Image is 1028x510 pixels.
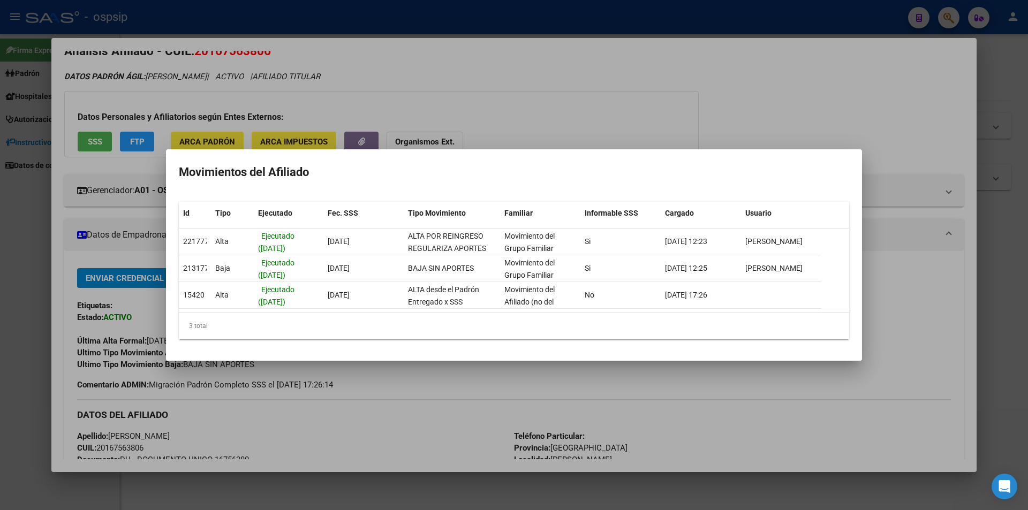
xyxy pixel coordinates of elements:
span: Movimiento del Grupo Familiar [504,232,555,253]
span: [DATE] 12:25 [665,264,707,272]
span: Movimiento del Grupo Familiar [504,258,555,279]
datatable-header-cell: Tipo Movimiento [404,202,500,225]
datatable-header-cell: Id [179,202,211,225]
span: Ejecutado ([DATE]) [258,258,294,279]
span: Si [585,264,591,272]
span: Familiar [504,209,533,217]
span: Ejecutado ([DATE]) [258,232,294,253]
datatable-header-cell: Familiar [500,202,580,225]
span: Ejecutado ([DATE]) [258,285,294,306]
span: 213177 [183,264,209,272]
div: Open Intercom Messenger [992,474,1017,499]
span: Ejecutado [258,209,292,217]
span: Movimiento del Afiliado (no del grupo) [504,285,555,318]
datatable-header-cell: Informable SSS [580,202,661,225]
span: Id [183,209,190,217]
datatable-header-cell: Ejecutado [254,202,323,225]
span: Fec. SSS [328,209,358,217]
datatable-header-cell: Usuario [741,202,821,225]
span: Si [585,237,591,246]
span: ALTA POR REINGRESO REGULARIZA APORTES (AFIP) [408,232,486,265]
h2: Movimientos del Afiliado [179,162,849,182]
span: BAJA SIN APORTES [408,264,474,272]
span: Usuario [745,209,772,217]
span: Alta [215,291,229,299]
datatable-header-cell: Fec. SSS [323,202,404,225]
span: No [585,291,594,299]
span: ALTA desde el Padrón Entregado x SSS [408,285,479,306]
span: Baja [215,264,230,272]
datatable-header-cell: Cargado [661,202,741,225]
span: [DATE] [328,291,350,299]
span: 221777 [183,237,209,246]
span: Alta [215,237,229,246]
span: Cargado [665,209,694,217]
span: [DATE] 17:26 [665,291,707,299]
span: 15420 [183,291,205,299]
span: [DATE] [328,264,350,272]
span: [DATE] 12:23 [665,237,707,246]
span: [PERSON_NAME] [745,264,803,272]
span: [DATE] [328,237,350,246]
datatable-header-cell: Tipo [211,202,254,225]
span: Informable SSS [585,209,638,217]
span: Tipo [215,209,231,217]
div: 3 total [179,313,849,339]
span: Tipo Movimiento [408,209,466,217]
span: [PERSON_NAME] [745,237,803,246]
